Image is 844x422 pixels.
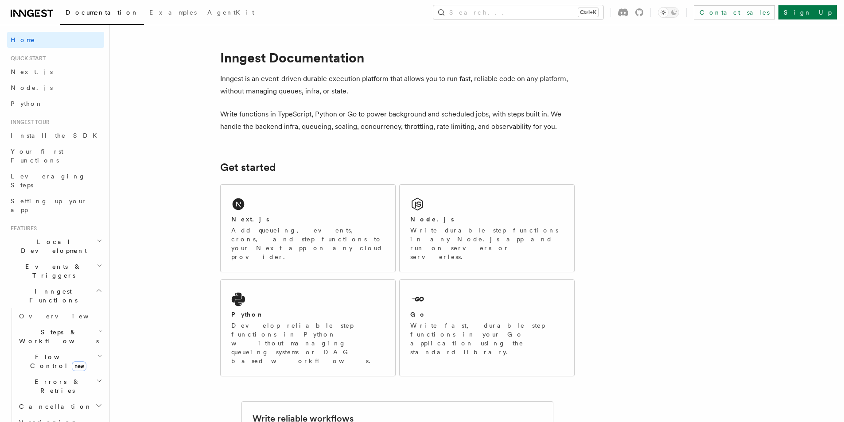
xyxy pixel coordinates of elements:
button: Cancellation [16,399,104,414]
a: Install the SDK [7,128,104,143]
span: Your first Functions [11,148,63,164]
h2: Go [410,310,426,319]
span: new [72,361,86,371]
span: Quick start [7,55,46,62]
span: Inngest Functions [7,287,96,305]
span: Inngest tour [7,119,50,126]
a: GoWrite fast, durable step functions in your Go application using the standard library. [399,279,575,376]
span: Python [11,100,43,107]
p: Add queueing, events, crons, and step functions to your Next app on any cloud provider. [231,226,385,261]
span: Home [11,35,35,44]
a: Get started [220,161,276,174]
a: Home [7,32,104,48]
a: Overview [16,308,104,324]
p: Write functions in TypeScript, Python or Go to power background and scheduled jobs, with steps bu... [220,108,575,133]
span: AgentKit [207,9,254,16]
p: Write durable step functions in any Node.js app and run on servers or serverless. [410,226,564,261]
span: Events & Triggers [7,262,97,280]
span: Overview [19,313,110,320]
h2: Python [231,310,264,319]
span: Install the SDK [11,132,102,139]
span: Leveraging Steps [11,173,86,189]
span: Next.js [11,68,53,75]
a: Sign Up [778,5,837,19]
kbd: Ctrl+K [578,8,598,17]
span: Setting up your app [11,197,87,213]
span: Local Development [7,237,97,255]
p: Develop reliable step functions in Python without managing queueing systems or DAG based workflows. [231,321,385,365]
span: Node.js [11,84,53,91]
span: Steps & Workflows [16,328,99,345]
button: Flow Controlnew [16,349,104,374]
button: Inngest Functions [7,283,104,308]
h1: Inngest Documentation [220,50,575,66]
a: Node.jsWrite durable step functions in any Node.js app and run on servers or serverless. [399,184,575,272]
a: Documentation [60,3,144,25]
button: Local Development [7,234,104,259]
button: Steps & Workflows [16,324,104,349]
a: Examples [144,3,202,24]
a: Leveraging Steps [7,168,104,193]
a: Python [7,96,104,112]
span: Flow Control [16,352,97,370]
button: Search...Ctrl+K [433,5,603,19]
a: Next.js [7,64,104,80]
span: Examples [149,9,197,16]
span: Errors & Retries [16,377,96,395]
a: Contact sales [694,5,775,19]
button: Events & Triggers [7,259,104,283]
a: Your first Functions [7,143,104,168]
span: Features [7,225,37,232]
a: Next.jsAdd queueing, events, crons, and step functions to your Next app on any cloud provider. [220,184,396,272]
a: Setting up your app [7,193,104,218]
span: Documentation [66,9,139,16]
span: Cancellation [16,402,92,411]
h2: Node.js [410,215,454,224]
button: Errors & Retries [16,374,104,399]
p: Inngest is an event-driven durable execution platform that allows you to run fast, reliable code ... [220,73,575,97]
p: Write fast, durable step functions in your Go application using the standard library. [410,321,564,356]
a: PythonDevelop reliable step functions in Python without managing queueing systems or DAG based wo... [220,279,396,376]
h2: Next.js [231,215,269,224]
a: Node.js [7,80,104,96]
button: Toggle dark mode [658,7,679,18]
a: AgentKit [202,3,260,24]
